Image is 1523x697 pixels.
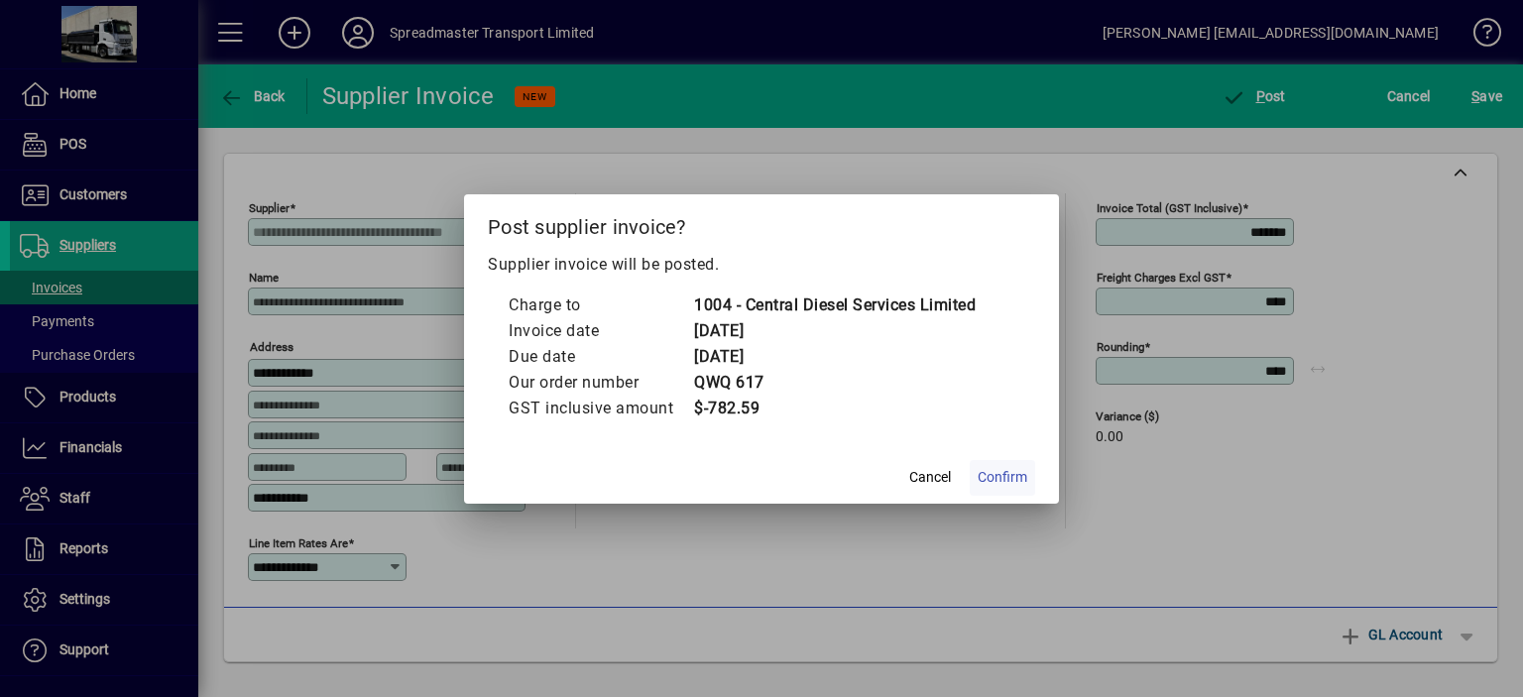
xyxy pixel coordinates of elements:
h2: Post supplier invoice? [464,194,1059,252]
td: $-782.59 [693,396,976,421]
td: Our order number [508,370,693,396]
td: QWQ 617 [693,370,976,396]
button: Confirm [970,460,1035,496]
p: Supplier invoice will be posted. [488,253,1035,277]
td: Charge to [508,292,693,318]
td: Invoice date [508,318,693,344]
td: [DATE] [693,318,976,344]
td: Due date [508,344,693,370]
span: Confirm [978,467,1027,488]
button: Cancel [898,460,962,496]
td: [DATE] [693,344,976,370]
span: Cancel [909,467,951,488]
td: 1004 - Central Diesel Services Limited [693,292,976,318]
td: GST inclusive amount [508,396,693,421]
